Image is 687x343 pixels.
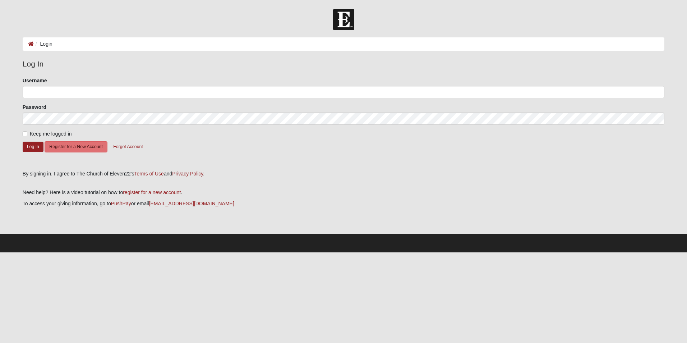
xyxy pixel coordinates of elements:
legend: Log In [23,58,664,70]
button: Register for a New Account [45,141,107,152]
a: PushPay [111,201,131,206]
a: Privacy Policy [172,171,203,177]
a: [EMAIL_ADDRESS][DOMAIN_NAME] [149,201,234,206]
button: Forgot Account [109,141,147,152]
a: register for a new account [123,189,181,195]
p: Need help? Here is a video tutorial on how to . [23,189,664,196]
div: By signing in, I agree to The Church of Eleven22's and . [23,170,664,178]
input: Keep me logged in [23,132,27,136]
a: Terms of Use [134,171,163,177]
label: Username [23,77,47,84]
button: Log In [23,142,43,152]
li: Login [34,40,52,48]
label: Password [23,104,46,111]
img: Church of Eleven22 Logo [333,9,354,30]
span: Keep me logged in [30,131,72,137]
p: To access your giving information, go to or email [23,200,664,207]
